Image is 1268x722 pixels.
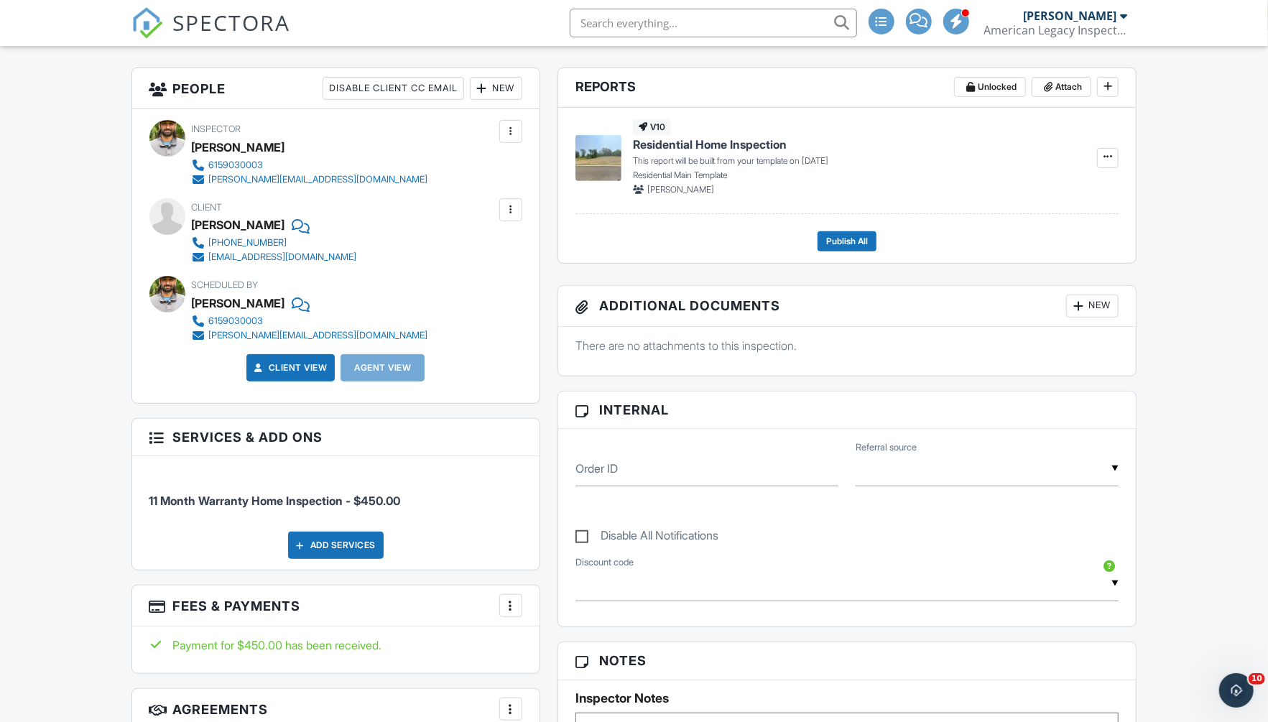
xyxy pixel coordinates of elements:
a: 6159030003 [192,158,428,172]
div: [PHONE_NUMBER] [209,237,287,249]
h3: Notes [558,642,1137,680]
div: [PERSON_NAME] [192,136,285,158]
span: 11 Month Warranty Home Inspection - $450.00 [149,494,401,508]
a: Client View [251,361,328,375]
input: Search everything... [570,9,857,37]
div: New [1066,295,1119,318]
div: [PERSON_NAME] [1024,9,1117,23]
label: Referral source [856,441,917,454]
div: New [470,77,522,100]
div: 6159030003 [209,159,264,171]
a: SPECTORA [131,19,291,50]
img: The Best Home Inspection Software - Spectora [131,7,163,39]
span: Client [192,202,223,213]
span: 10 [1249,673,1265,685]
a: [EMAIL_ADDRESS][DOMAIN_NAME] [192,250,357,264]
span: SPECTORA [173,7,291,37]
div: [PERSON_NAME][EMAIL_ADDRESS][DOMAIN_NAME] [209,330,428,341]
h5: Inspector Notes [575,691,1119,705]
div: Add Services [288,532,384,559]
a: [PERSON_NAME][EMAIL_ADDRESS][DOMAIN_NAME] [192,172,428,187]
div: Disable Client CC Email [323,77,464,100]
div: [PERSON_NAME] [192,292,285,314]
div: [EMAIL_ADDRESS][DOMAIN_NAME] [209,251,357,263]
h3: Additional Documents [558,286,1137,327]
h3: Internal [558,392,1137,429]
div: 6159030003 [209,315,264,327]
h3: People [132,68,540,109]
label: Disable All Notifications [575,529,718,547]
div: [PERSON_NAME] [192,214,285,236]
span: Inspector [192,124,241,134]
h3: Fees & Payments [132,586,540,626]
a: [PHONE_NUMBER] [192,236,357,250]
a: [PERSON_NAME][EMAIL_ADDRESS][DOMAIN_NAME] [192,328,428,343]
p: There are no attachments to this inspection. [575,338,1119,353]
h3: Services & Add ons [132,419,540,456]
a: 6159030003 [192,314,428,328]
iframe: Intercom live chat [1219,673,1254,708]
div: American Legacy Inspections [984,23,1128,37]
label: Discount code [575,556,634,569]
li: Service: 11 Month Warranty Home Inspection [149,467,522,520]
div: [PERSON_NAME][EMAIL_ADDRESS][DOMAIN_NAME] [209,174,428,185]
div: Payment for $450.00 has been received. [149,637,522,653]
span: Scheduled By [192,279,259,290]
label: Order ID [575,460,618,476]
